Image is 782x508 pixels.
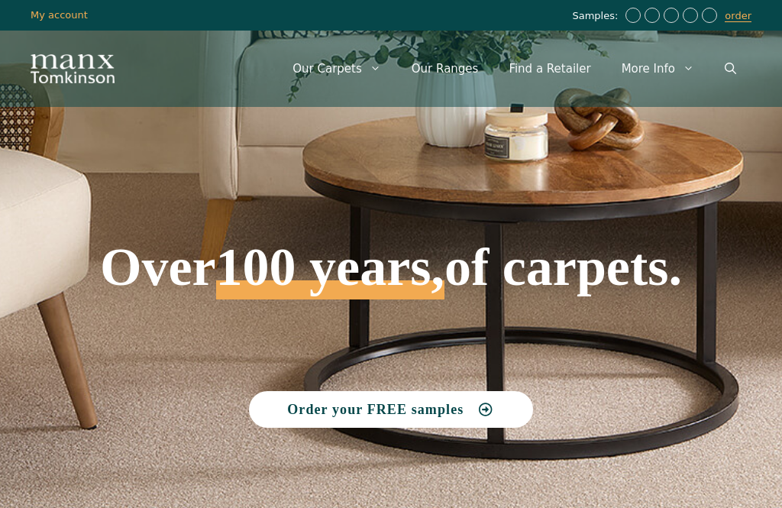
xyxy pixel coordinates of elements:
span: Order your FREE samples [287,403,464,416]
img: Manx Tomkinson [31,54,115,83]
a: Our Ranges [396,46,494,92]
a: Order your FREE samples [249,391,533,428]
nav: Primary [277,46,751,92]
a: My account [31,9,88,21]
a: Find a Retailer [493,46,606,92]
a: Our Carpets [277,46,396,92]
a: Open Search Bar [709,46,751,92]
a: order [725,10,751,22]
span: Samples: [572,10,622,23]
span: 100 years, [216,254,444,299]
a: More Info [606,46,709,92]
h1: Over of carpets. [84,130,698,299]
